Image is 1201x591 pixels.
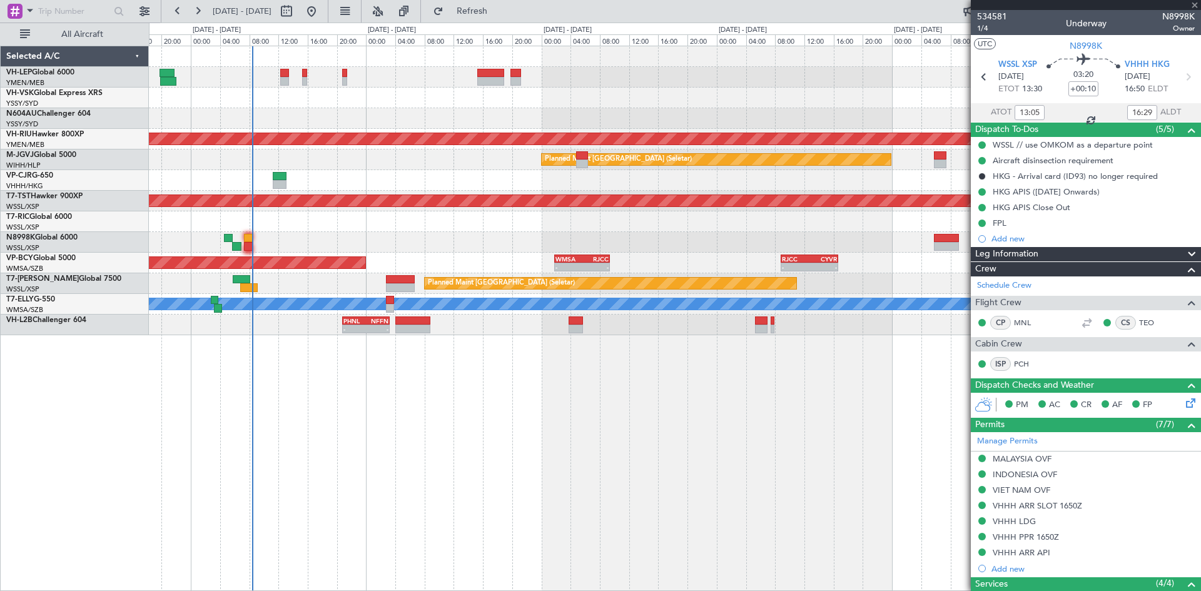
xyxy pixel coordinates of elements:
[570,34,600,46] div: 04:00
[6,275,121,283] a: T7-[PERSON_NAME]Global 7500
[555,255,582,263] div: WMSA
[990,316,1011,330] div: CP
[892,34,921,46] div: 00:00
[366,317,388,325] div: NFFN
[6,131,32,138] span: VH-RIU
[6,151,76,159] a: M-JGVJGlobal 5000
[483,34,512,46] div: 16:00
[658,34,687,46] div: 16:00
[1022,83,1042,96] span: 13:30
[600,34,629,46] div: 08:00
[6,89,103,97] a: VH-VSKGlobal Express XRS
[14,24,136,44] button: All Aircraft
[191,34,220,46] div: 00:00
[6,193,31,200] span: T7-TST
[993,155,1113,166] div: Aircraft disinsection requirement
[6,234,35,241] span: N8998K
[6,181,43,191] a: VHHH/HKG
[366,325,388,333] div: -
[775,34,804,46] div: 08:00
[975,247,1038,261] span: Leg Information
[809,255,837,263] div: CYVR
[993,547,1050,558] div: VHHH ARR API
[368,25,416,36] div: [DATE] - [DATE]
[977,10,1007,23] span: 534581
[993,516,1036,527] div: VHHH LDG
[446,7,499,16] span: Refresh
[1049,399,1060,412] span: AC
[1070,39,1102,53] span: N8998K
[782,263,809,271] div: -
[6,296,34,303] span: T7-ELLY
[993,202,1070,213] div: HKG APIS Close Out
[1073,69,1093,81] span: 03:20
[1125,71,1150,83] span: [DATE]
[993,500,1082,511] div: VHHH ARR SLOT 1650Z
[512,34,542,46] div: 20:00
[6,172,32,179] span: VP-CJR
[1081,399,1092,412] span: CR
[6,78,44,88] a: YMEN/MEB
[33,30,132,39] span: All Aircraft
[161,34,191,46] div: 20:00
[6,161,41,170] a: WIHH/HLP
[6,69,74,76] a: VH-LEPGlobal 6000
[1139,317,1167,328] a: TEO
[951,34,980,46] div: 08:00
[542,34,571,46] div: 00:00
[395,34,425,46] div: 04:00
[220,34,250,46] div: 04:00
[6,275,79,283] span: T7-[PERSON_NAME]
[193,25,241,36] div: [DATE] - [DATE]
[894,25,942,36] div: [DATE] - [DATE]
[6,316,33,324] span: VH-L2B
[993,171,1158,181] div: HKG - Arrival card (ID93) no longer required
[921,34,951,46] div: 04:00
[250,34,279,46] div: 08:00
[1125,83,1145,96] span: 16:50
[1066,17,1107,30] div: Underway
[6,110,91,118] a: N604AUChallenger 604
[863,34,892,46] div: 20:00
[1160,106,1181,119] span: ALDT
[1143,399,1152,412] span: FP
[1156,577,1174,590] span: (4/4)
[6,296,55,303] a: T7-ELLYG-550
[974,38,996,49] button: UTC
[975,418,1005,432] span: Permits
[366,34,395,46] div: 00:00
[1156,123,1174,136] span: (5/5)
[975,123,1038,137] span: Dispatch To-Dos
[1156,418,1174,431] span: (7/7)
[343,325,366,333] div: -
[1112,399,1122,412] span: AF
[993,186,1100,197] div: HKG APIS ([DATE] Onwards)
[454,34,483,46] div: 12:00
[975,296,1021,310] span: Flight Crew
[582,255,609,263] div: RJCC
[6,223,39,232] a: WSSL/XSP
[1014,317,1042,328] a: MNL
[6,213,29,221] span: T7-RIC
[38,2,110,21] input: Trip Number
[278,34,308,46] div: 12:00
[1125,59,1170,71] span: VHHH HKG
[977,435,1038,448] a: Manage Permits
[1115,316,1136,330] div: CS
[425,34,454,46] div: 08:00
[993,453,1052,464] div: MALAYSIA OVF
[975,337,1022,351] span: Cabin Crew
[998,71,1024,83] span: [DATE]
[6,89,34,97] span: VH-VSK
[6,193,83,200] a: T7-TSTHawker 900XP
[544,25,592,36] div: [DATE] - [DATE]
[1016,399,1028,412] span: PM
[6,110,37,118] span: N604AU
[993,485,1050,495] div: VIET NAM OVF
[717,34,746,46] div: 00:00
[6,151,34,159] span: M-JGVJ
[746,34,776,46] div: 04:00
[977,23,1007,34] span: 1/4
[6,172,53,179] a: VP-CJRG-650
[782,255,809,263] div: RJCC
